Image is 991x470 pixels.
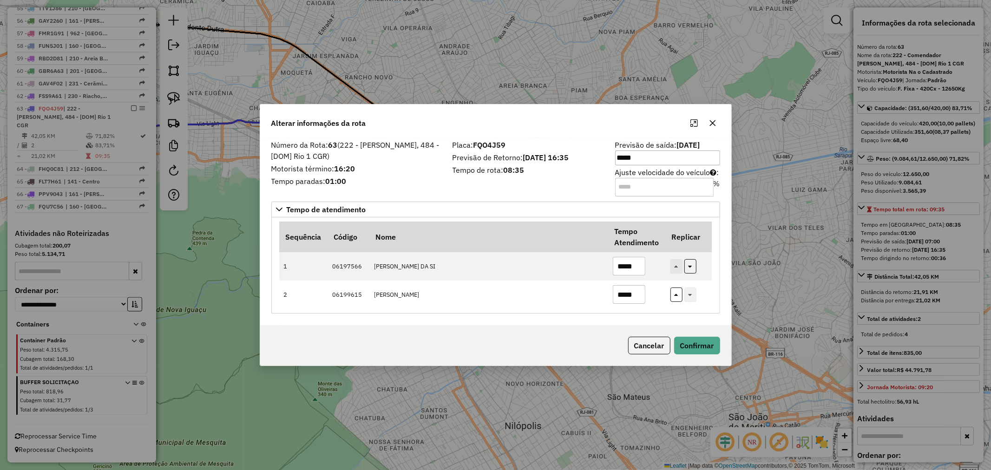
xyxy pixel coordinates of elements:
label: Motorista término: [271,163,441,174]
strong: 63 [328,140,338,150]
input: Ajuste velocidade do veículo:% [615,178,714,196]
span: Tempo de atendimento [287,206,366,213]
label: Previsão de Retorno: [453,152,604,163]
label: Tempo de rota: [453,164,604,176]
th: Sequência [279,222,328,252]
td: [PERSON_NAME] [369,281,608,309]
td: 2 [279,281,328,309]
td: 06197566 [328,252,369,281]
th: Replicar [665,222,712,252]
button: Confirmar [674,337,720,354]
div: % [713,178,720,196]
button: replicar tempo de atendimento nos itens acima deste [670,287,683,302]
label: Previsão de saída: [615,139,720,165]
strong: [DATE] [677,140,700,150]
a: Tempo de atendimento [271,202,720,217]
td: [PERSON_NAME] DA SI [369,252,608,281]
label: Ajuste velocidade do veículo : [615,167,720,196]
button: replicar tempo de atendimento nos itens abaixo deste [684,259,696,274]
input: Previsão de saída:[DATE] [615,150,720,165]
td: 1 [279,252,328,281]
label: Número da Rota: [271,139,441,162]
span: (222 - [PERSON_NAME], 484 - [DOM] Rio 1 CGR) [271,140,440,161]
div: Tempo de atendimento [271,217,720,314]
label: Tempo paradas: [271,176,441,187]
td: 06199615 [328,281,369,309]
strong: 01:00 [326,176,347,186]
button: Maximize [687,116,702,131]
th: Tempo Atendimento [608,222,665,252]
strong: [DATE] 16:35 [523,153,569,162]
th: Código [328,222,369,252]
i: Para aumentar a velocidade, informe um valor negativo [710,169,717,176]
label: Placa: [453,139,604,150]
span: Alterar informações da rota [271,117,366,129]
th: Nome [369,222,608,252]
strong: 08:35 [504,165,525,175]
button: Cancelar [628,337,670,354]
strong: 16:20 [335,164,355,173]
strong: FQO4J59 [473,140,506,150]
